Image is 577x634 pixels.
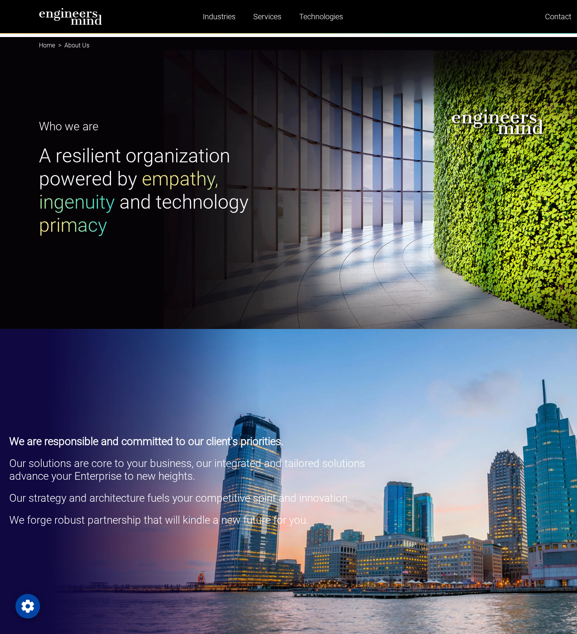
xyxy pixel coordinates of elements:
[9,514,389,526] p: We forge robust partnership that will kindle a new future for you.
[200,8,239,25] a: Industries
[39,168,219,213] span: empathy, ingenuity
[39,214,107,236] span: primacy
[55,41,89,50] li: About Us
[39,8,103,25] img: logo
[542,8,574,25] a: Contact
[9,492,389,504] p: Our strategy and architecture fuels your competitive spirit and innovation.
[9,457,389,482] p: Our solutions are core to your business, our integrated and tailored solutions advance your Enter...
[296,8,346,25] a: Technologies
[39,42,55,49] a: Home
[39,37,538,54] nav: breadcrumb
[39,144,284,237] h1: A resilient organization powered by and technology
[39,118,284,135] p: Who we are
[250,8,284,25] a: Services
[9,435,284,448] b: We are responsible and committed to our client's priorities.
